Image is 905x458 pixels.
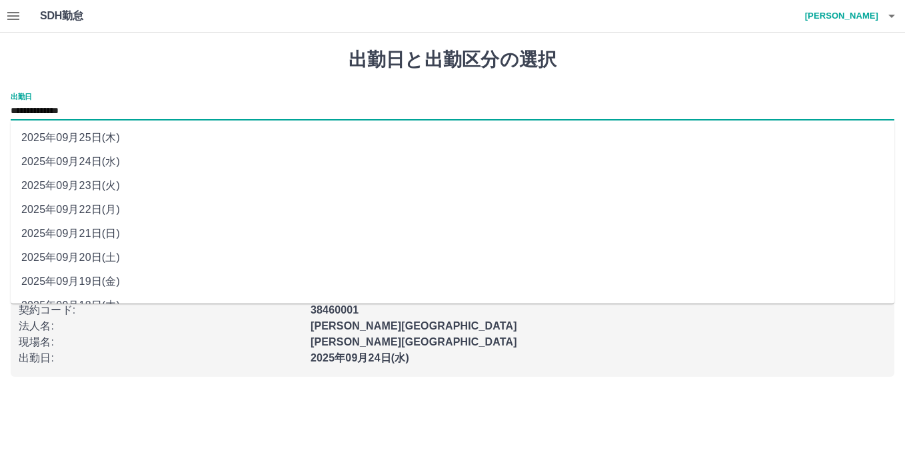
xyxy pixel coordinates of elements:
b: 2025年09月24日(水) [311,352,409,363]
li: 2025年09月20日(土) [11,246,894,270]
li: 2025年09月22日(月) [11,198,894,222]
p: 現場名 : [19,334,303,350]
li: 2025年09月19日(金) [11,270,894,294]
p: 法人名 : [19,318,303,334]
label: 出勤日 [11,91,32,101]
h1: 出勤日と出勤区分の選択 [11,49,894,71]
b: [PERSON_NAME][GEOGRAPHIC_DATA] [311,320,517,332]
li: 2025年09月25日(木) [11,126,894,150]
p: 出勤日 : [19,350,303,366]
li: 2025年09月24日(水) [11,150,894,174]
b: [PERSON_NAME][GEOGRAPHIC_DATA] [311,336,517,347]
li: 2025年09月21日(日) [11,222,894,246]
li: 2025年09月18日(木) [11,294,894,318]
li: 2025年09月23日(火) [11,174,894,198]
b: 38460001 [311,304,359,316]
